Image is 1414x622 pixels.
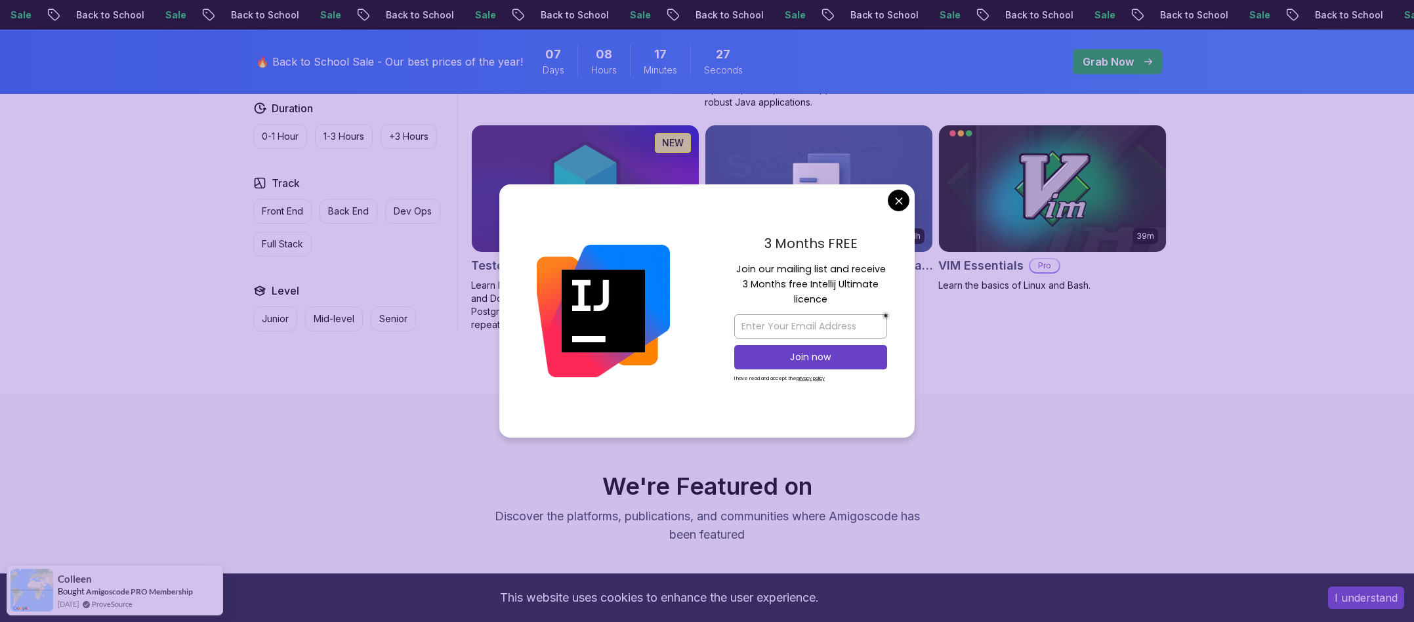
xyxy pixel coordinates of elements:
a: Testcontainers with Java card1.28hNEWTestcontainers with JavaProLearn how to test Java DAOs with ... [471,125,699,332]
p: Grab Now [1083,54,1134,70]
p: 1-3 Hours [323,130,364,143]
span: Days [543,64,564,77]
button: +3 Hours [381,124,437,149]
a: Up and Running with SQL and Databases card1.91hUp and Running with SQL and DatabasesLearn SQL and... [705,125,933,293]
button: Front End [253,199,312,224]
button: 0-1 Hour [253,124,307,149]
p: 0-1 Hour [262,130,299,143]
button: Full Stack [253,232,312,257]
p: Junior [262,312,289,325]
p: Back to School [685,9,774,22]
a: ProveSource [92,598,133,610]
p: Back End [328,205,369,218]
h2: Duration [272,100,313,116]
img: Testcontainers with Java card [472,125,699,253]
button: 1-3 Hours [315,124,373,149]
button: Back End [320,199,377,224]
h2: Level [272,283,299,299]
p: Back to School [66,9,155,22]
span: Minutes [644,64,677,77]
p: Sale [929,9,971,22]
h2: Track [272,175,300,191]
p: Full Stack [262,238,303,251]
p: Back to School [220,9,310,22]
span: 27 Seconds [716,45,730,64]
a: Amigoscode PRO Membership [86,587,193,596]
p: Sale [465,9,507,22]
p: Sale [619,9,661,22]
p: Sale [1239,9,1281,22]
p: Learn the basics of Linux and Bash. [938,279,1167,292]
a: VIM Essentials card39mVIM EssentialsProLearn the basics of Linux and Bash. [938,125,1167,293]
p: Dev Ops [394,205,432,218]
p: Back to School [1304,9,1394,22]
span: Colleen [58,573,92,585]
p: Sale [774,9,816,22]
img: VIM Essentials card [939,125,1166,253]
img: provesource social proof notification image [10,569,53,612]
h2: Testcontainers with Java [471,257,619,275]
button: Mid-level [305,306,363,331]
p: Pro [1030,259,1059,272]
span: [DATE] [58,598,79,610]
p: Sale [310,9,352,22]
button: Dev Ops [385,199,440,224]
h2: We're Featured on [248,473,1167,499]
span: Hours [591,64,617,77]
button: Senior [371,306,416,331]
p: Back to School [375,9,465,22]
p: Back to School [995,9,1084,22]
p: Back to School [1150,9,1239,22]
p: Front End [262,205,303,218]
p: 39m [1136,231,1154,241]
p: +3 Hours [389,130,428,143]
p: Back to School [840,9,929,22]
button: Junior [253,306,297,331]
span: Seconds [704,64,743,77]
p: Sale [155,9,197,22]
img: Up and Running with SQL and Databases card [705,125,932,253]
span: 17 Minutes [654,45,667,64]
p: Back to School [530,9,619,22]
span: Bought [58,586,85,596]
button: Accept cookies [1328,587,1404,609]
p: Learn how to test Java DAOs with Testcontainers and Docker. Run fast, isolated tests against real... [471,279,699,331]
div: This website uses cookies to enhance the user experience. [10,583,1308,612]
p: Discover the platforms, publications, and communities where Amigoscode has been featured [487,507,928,544]
p: NEW [662,136,684,150]
p: 🔥 Back to School Sale - Our best prices of the year! [256,54,523,70]
p: Senior [379,312,407,325]
h2: VIM Essentials [938,257,1024,275]
p: Sale [1084,9,1126,22]
span: 8 Hours [596,45,612,64]
span: 7 Days [545,45,561,64]
p: Mid-level [314,312,354,325]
